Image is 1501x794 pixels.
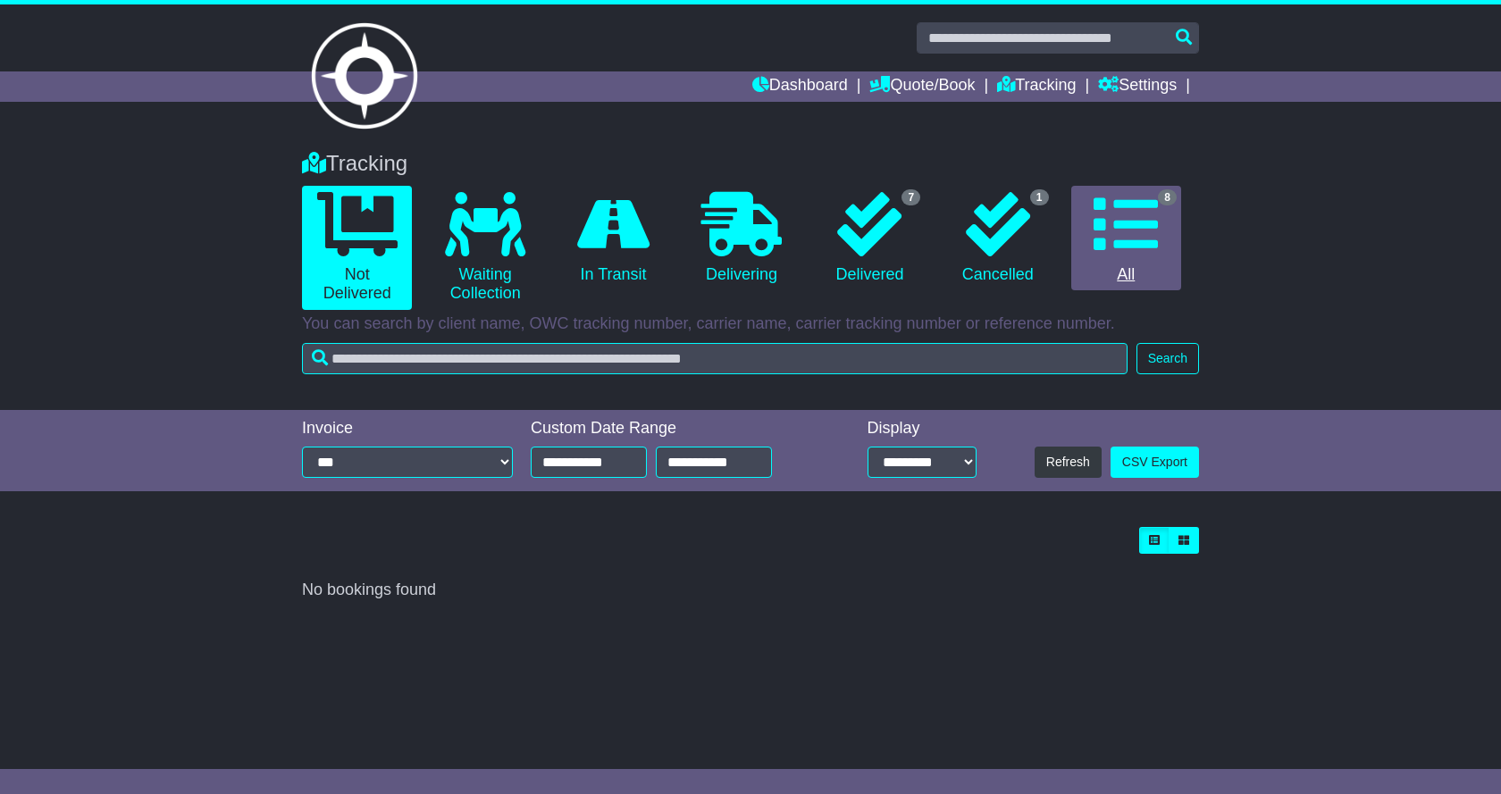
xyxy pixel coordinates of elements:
[868,419,977,439] div: Display
[1030,189,1049,205] span: 1
[302,186,412,310] a: Not Delivered
[1158,189,1177,205] span: 8
[1111,447,1199,478] a: CSV Export
[531,419,818,439] div: Custom Date Range
[1136,343,1199,374] button: Search
[1071,186,1181,291] a: 8 All
[558,186,668,291] a: In Transit
[1098,71,1177,102] a: Settings
[302,419,513,439] div: Invoice
[752,71,848,102] a: Dashboard
[815,186,925,291] a: 7 Delivered
[901,189,920,205] span: 7
[302,581,1199,600] div: No bookings found
[1035,447,1102,478] button: Refresh
[686,186,796,291] a: Delivering
[869,71,975,102] a: Quote/Book
[302,314,1199,334] p: You can search by client name, OWC tracking number, carrier name, carrier tracking number or refe...
[293,151,1208,177] div: Tracking
[997,71,1076,102] a: Tracking
[430,186,540,310] a: Waiting Collection
[943,186,1052,291] a: 1 Cancelled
